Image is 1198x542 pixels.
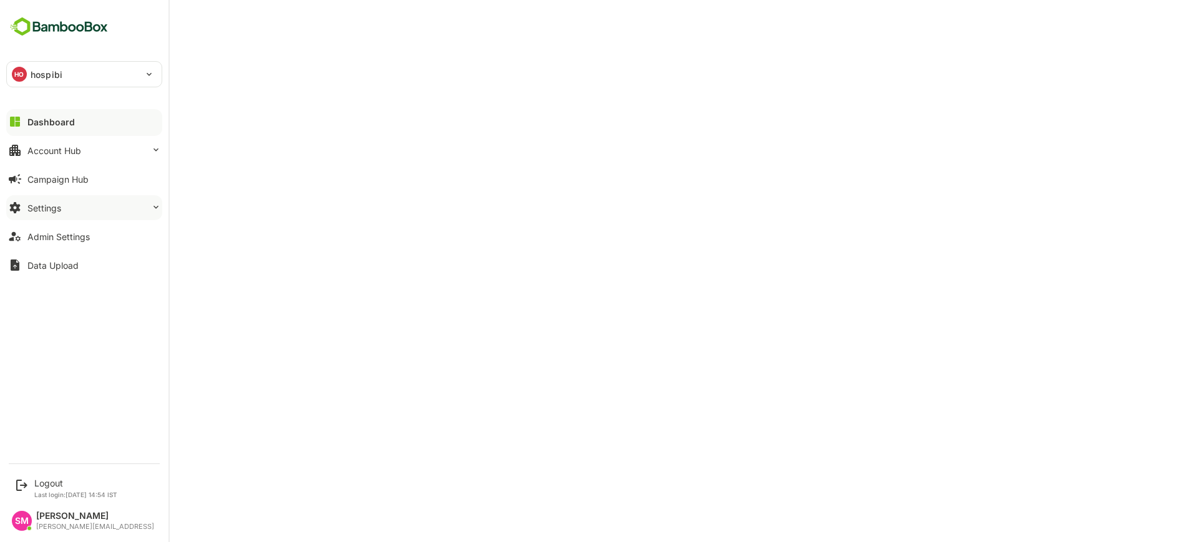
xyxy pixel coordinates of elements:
[31,68,62,81] p: hospibi
[34,491,117,498] p: Last login: [DATE] 14:54 IST
[6,109,162,134] button: Dashboard
[27,174,89,185] div: Campaign Hub
[6,167,162,191] button: Campaign Hub
[27,117,75,127] div: Dashboard
[6,138,162,163] button: Account Hub
[6,195,162,220] button: Settings
[36,523,154,531] div: [PERSON_NAME][EMAIL_ADDRESS]
[27,203,61,213] div: Settings
[27,260,79,271] div: Data Upload
[6,253,162,278] button: Data Upload
[12,67,27,82] div: HO
[6,224,162,249] button: Admin Settings
[7,62,162,87] div: HOhospibi
[6,15,112,39] img: BambooboxFullLogoMark.5f36c76dfaba33ec1ec1367b70bb1252.svg
[34,478,117,488] div: Logout
[27,231,90,242] div: Admin Settings
[36,511,154,521] div: [PERSON_NAME]
[12,511,32,531] div: SM
[27,145,81,156] div: Account Hub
